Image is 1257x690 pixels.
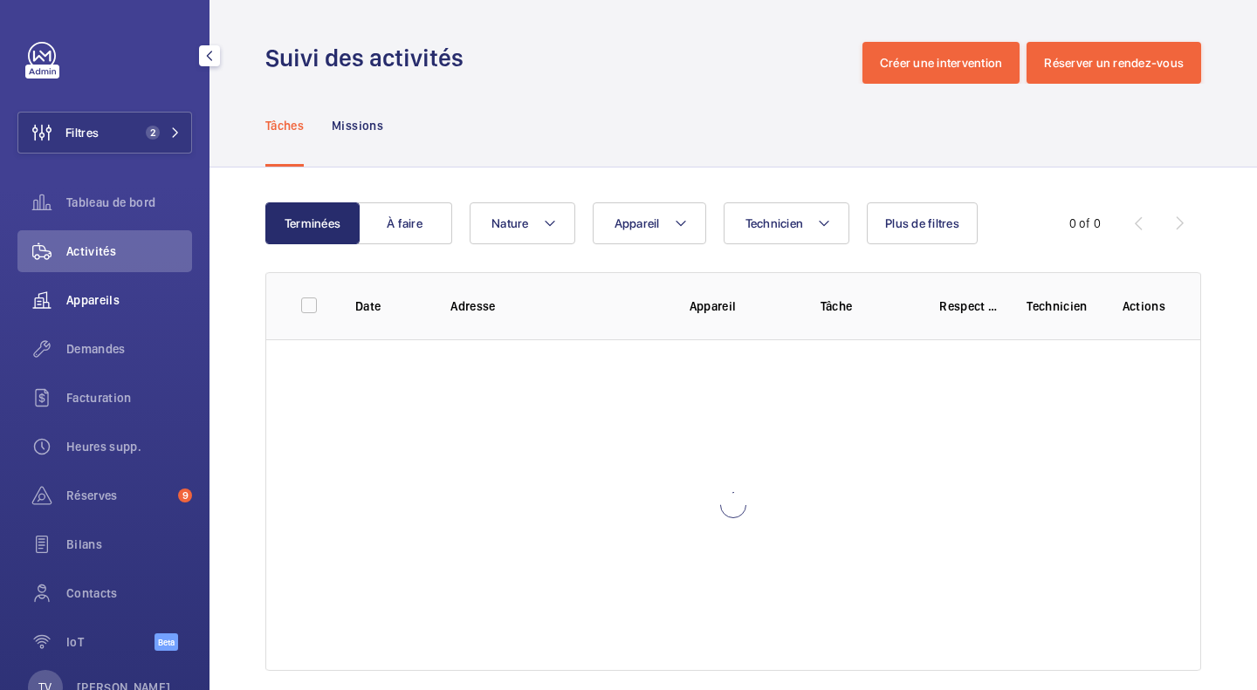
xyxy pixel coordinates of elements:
[332,117,383,134] p: Missions
[265,42,474,74] h1: Suivi des activités
[66,633,155,651] span: IoT
[66,584,192,602] span: Contacts
[821,297,912,315] p: Tâche
[178,488,192,502] span: 9
[690,297,793,315] p: Appareil
[1027,297,1094,315] p: Technicien
[66,194,192,211] span: Tableau de bord
[65,124,99,141] span: Filtres
[862,42,1020,84] button: Créer une intervention
[66,438,192,455] span: Heures supp.
[66,243,192,260] span: Activités
[450,297,661,315] p: Adresse
[66,487,171,504] span: Réserves
[17,112,192,154] button: Filtres2
[1069,215,1101,232] div: 0 of 0
[358,202,452,244] button: À faire
[724,202,850,244] button: Technicien
[1027,42,1201,84] button: Réserver un rendez-vous
[1123,297,1165,315] p: Actions
[593,202,706,244] button: Appareil
[265,202,360,244] button: Terminées
[155,633,178,651] span: Beta
[265,117,304,134] p: Tâches
[146,126,160,140] span: 2
[66,291,192,309] span: Appareils
[355,297,422,315] p: Date
[470,202,575,244] button: Nature
[885,216,959,230] span: Plus de filtres
[939,297,999,315] p: Respect délai
[615,216,660,230] span: Appareil
[66,340,192,358] span: Demandes
[867,202,978,244] button: Plus de filtres
[491,216,529,230] span: Nature
[66,389,192,406] span: Facturation
[66,536,192,553] span: Bilans
[745,216,804,230] span: Technicien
